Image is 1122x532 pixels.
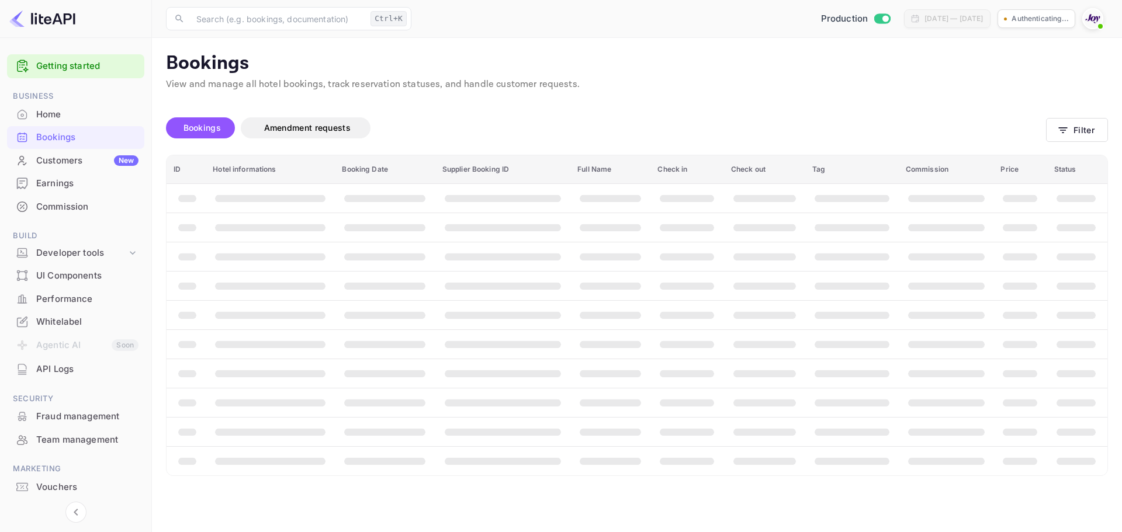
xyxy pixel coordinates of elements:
[7,288,144,311] div: Performance
[924,13,983,24] div: [DATE] — [DATE]
[36,481,138,494] div: Vouchers
[36,246,127,260] div: Developer tools
[36,363,138,376] div: API Logs
[206,155,335,184] th: Hotel informations
[114,155,138,166] div: New
[7,265,144,287] div: UI Components
[7,311,144,332] a: Whitelabel
[167,155,206,184] th: ID
[7,126,144,149] div: Bookings
[724,155,805,184] th: Check out
[7,476,144,499] div: Vouchers
[821,12,868,26] span: Production
[7,103,144,125] a: Home
[36,433,138,447] div: Team management
[7,311,144,333] div: Whitelabel
[7,243,144,263] div: Developer tools
[370,11,407,26] div: Ctrl+K
[7,463,144,475] span: Marketing
[183,123,221,133] span: Bookings
[1083,9,1102,28] img: With Joy
[7,476,144,498] a: Vouchers
[7,54,144,78] div: Getting started
[36,154,138,168] div: Customers
[650,155,723,184] th: Check in
[166,117,1046,138] div: account-settings tabs
[7,230,144,242] span: Build
[36,108,138,121] div: Home
[166,52,1108,75] p: Bookings
[7,405,144,428] div: Fraud management
[1047,155,1107,184] th: Status
[1046,118,1108,142] button: Filter
[1012,13,1069,24] p: Authenticating...
[36,200,138,214] div: Commission
[167,155,1107,475] table: booking table
[36,410,138,423] div: Fraud management
[7,196,144,217] a: Commission
[7,288,144,310] a: Performance
[816,12,895,26] div: Switch to Sandbox mode
[7,405,144,427] a: Fraud management
[189,7,366,30] input: Search (e.g. bookings, documentation)
[7,196,144,218] div: Commission
[7,149,144,172] div: CustomersNew
[899,155,994,184] th: Commission
[7,126,144,148] a: Bookings
[7,358,144,381] div: API Logs
[36,131,138,144] div: Bookings
[570,155,650,184] th: Full Name
[435,155,570,184] th: Supplier Booking ID
[993,155,1047,184] th: Price
[7,149,144,171] a: CustomersNew
[9,9,75,28] img: LiteAPI logo
[65,502,86,523] button: Collapse navigation
[264,123,351,133] span: Amendment requests
[335,155,435,184] th: Booking Date
[805,155,899,184] th: Tag
[7,392,144,405] span: Security
[7,429,144,451] div: Team management
[7,265,144,286] a: UI Components
[36,60,138,73] a: Getting started
[36,315,138,329] div: Whitelabel
[7,90,144,103] span: Business
[36,177,138,190] div: Earnings
[166,78,1108,92] p: View and manage all hotel bookings, track reservation statuses, and handle customer requests.
[7,103,144,126] div: Home
[7,172,144,195] div: Earnings
[7,172,144,194] a: Earnings
[7,429,144,450] a: Team management
[36,293,138,306] div: Performance
[7,358,144,380] a: API Logs
[36,269,138,283] div: UI Components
